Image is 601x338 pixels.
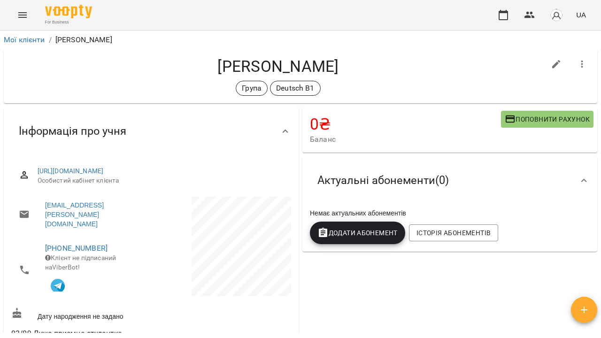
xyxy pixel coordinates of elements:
[550,8,563,22] img: avatar_s.png
[276,83,314,94] p: Deutsch B1
[310,115,501,134] h4: 0 ₴
[501,111,593,128] button: Поповнити рахунок
[9,306,151,323] div: Дату народження не задано
[38,176,284,185] span: Особистий кабінет клієнта
[55,34,112,46] p: [PERSON_NAME]
[51,279,65,293] img: Telegram
[576,10,586,20] span: UA
[11,57,545,76] h4: [PERSON_NAME]
[38,167,104,175] a: [URL][DOMAIN_NAME]
[4,107,299,155] div: Інформація про учня
[416,227,491,238] span: Історія абонементів
[49,34,52,46] li: /
[19,124,126,138] span: Інформація про учня
[45,254,116,271] span: Клієнт не підписаний на ViberBot!
[236,81,268,96] div: Група
[4,35,45,44] a: Мої клієнти
[45,244,108,253] a: [PHONE_NUMBER]
[317,173,449,188] span: Актуальні абонементи ( 0 )
[505,114,590,125] span: Поповнити рахунок
[302,156,597,205] div: Актуальні абонементи(0)
[11,4,34,26] button: Menu
[45,19,92,25] span: For Business
[4,34,597,46] nav: breadcrumb
[45,272,70,297] button: Клієнт підписаний на VooptyBot
[270,81,320,96] div: Deutsch B1
[572,6,590,23] button: UA
[310,222,405,244] button: Додати Абонемент
[310,134,501,145] span: Баланс
[317,227,398,238] span: Додати Абонемент
[409,224,498,241] button: Історія абонементів
[45,5,92,18] img: Voopty Logo
[308,207,592,220] div: Немає актуальних абонементів
[45,200,142,229] a: [EMAIL_ADDRESS][PERSON_NAME][DOMAIN_NAME]
[242,83,262,94] p: Група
